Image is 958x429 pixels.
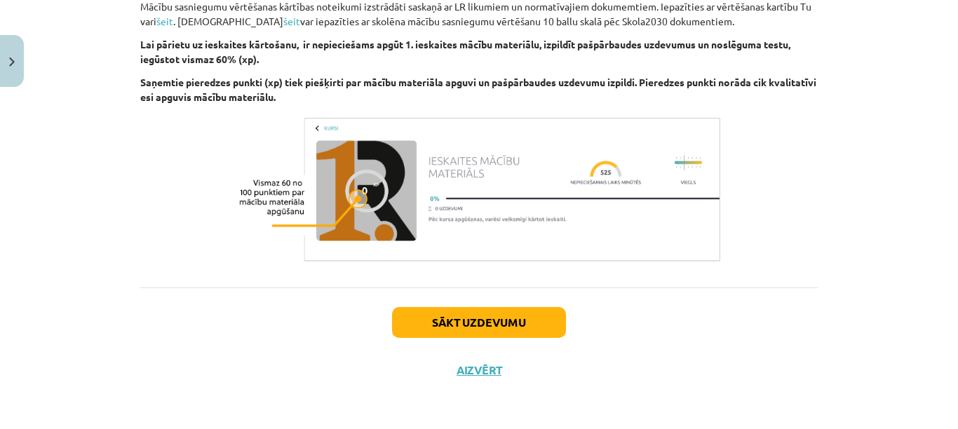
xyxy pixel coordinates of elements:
b: Lai pārietu uz ieskaites kārtošanu, ir nepieciešams apgūt 1. ieskaites mācību materiālu, izpildīt... [140,38,790,65]
a: šeit [156,15,173,27]
img: icon-close-lesson-0947bae3869378f0d4975bcd49f059093ad1ed9edebbc8119c70593378902aed.svg [9,57,15,67]
button: Aizvērt [452,363,506,377]
b: Saņemtie pieredzes punkti (xp) tiek piešķirti par mācību materiāla apguvi un pašpārbaudes uzdevum... [140,76,816,103]
a: šeit [283,15,300,27]
button: Sākt uzdevumu [392,307,566,338]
